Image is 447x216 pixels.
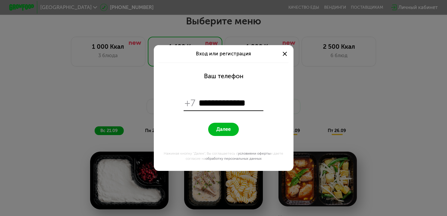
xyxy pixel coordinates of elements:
[196,51,251,57] span: Вход или регистрация
[205,156,262,161] a: обработку персональных данных
[216,126,231,132] span: Далее
[157,151,290,161] div: Нажимая кнопку "Далее", Вы соглашаетесь с и даете согласие на
[185,97,196,109] span: +7
[204,73,243,80] div: Ваш телефон
[238,151,270,156] a: условиями оферты
[208,123,239,136] button: Далее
